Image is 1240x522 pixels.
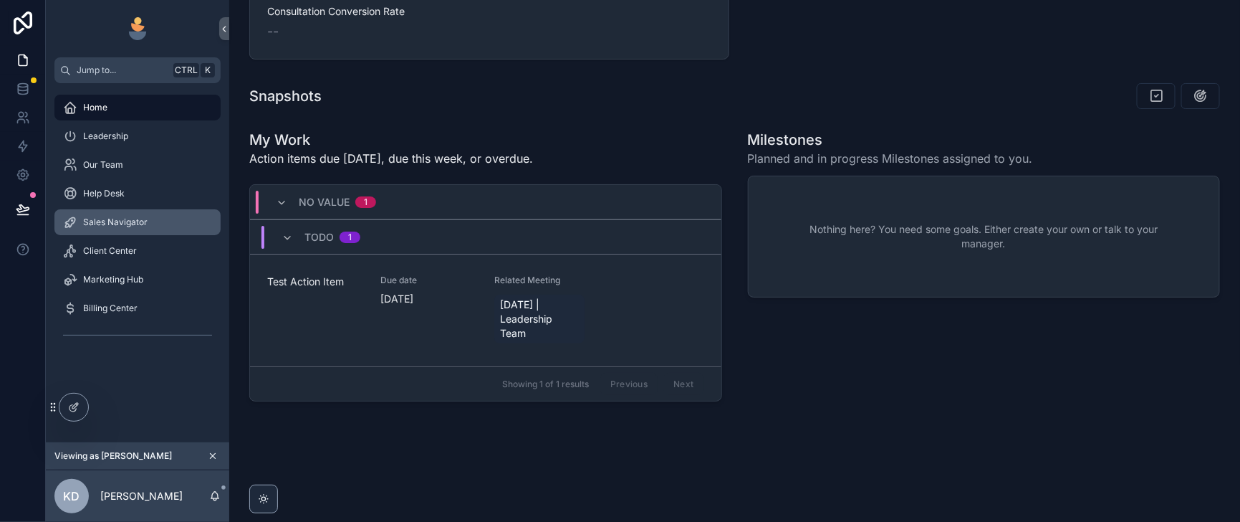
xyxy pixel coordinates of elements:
span: Due date [380,275,476,286]
a: Test Action ItemDue date[DATE]Related Meeting[DATE] | Leadership Team [250,254,721,366]
p: [DATE] [380,292,413,306]
a: Billing Center [54,295,221,321]
a: Home [54,95,221,120]
h1: Milestones [748,130,1033,150]
span: Help Desk [83,188,125,199]
span: Related Meeting [494,275,590,286]
span: Jump to... [77,65,168,76]
h1: Snapshots [249,86,322,106]
p: Action items due [DATE], due this week, or overdue. [249,150,533,167]
div: scrollable content [46,83,229,368]
span: -- [267,22,279,42]
span: Consultation Conversion Rate [267,4,711,19]
span: [DATE] | Leadership Team [500,298,579,341]
span: Nothing here? You need some goals. Either create your own or talk to your manager. [794,222,1174,251]
span: Billing Center [83,303,138,314]
span: Leadership [83,130,128,142]
span: Ctrl [173,63,199,77]
span: No value [299,195,350,209]
div: 1 [348,232,352,243]
a: [DATE] | Leadership Team [494,295,585,343]
span: Test Action Item [267,275,363,289]
a: Leadership [54,123,221,149]
span: Client Center [83,245,137,257]
span: Marketing Hub [83,274,143,285]
span: Showing 1 of 1 results [502,379,589,390]
a: Sales Navigator [54,209,221,235]
a: Our Team [54,152,221,178]
span: Home [83,102,107,113]
div: 1 [364,196,367,208]
a: Client Center [54,238,221,264]
span: KD [64,488,80,505]
button: Jump to...CtrlK [54,57,221,83]
p: [PERSON_NAME] [100,489,183,503]
span: Todo [304,230,334,245]
img: App logo [126,17,149,40]
span: Sales Navigator [83,217,148,228]
a: Marketing Hub [54,267,221,293]
span: Our Team [83,159,123,171]
span: Viewing as [PERSON_NAME] [54,450,172,462]
h1: My Work [249,130,533,150]
span: Planned and in progress Milestones assigned to you. [748,150,1033,167]
span: K [202,65,213,76]
a: Help Desk [54,181,221,207]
